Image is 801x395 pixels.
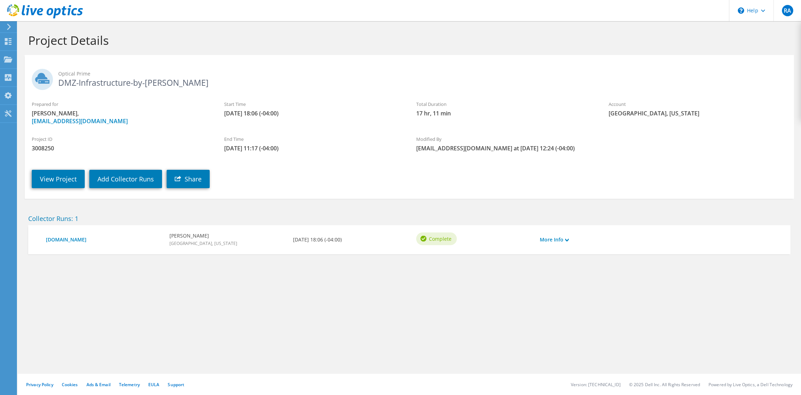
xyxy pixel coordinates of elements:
span: [EMAIL_ADDRESS][DOMAIN_NAME] at [DATE] 12:24 (-04:00) [416,144,594,152]
a: Privacy Policy [26,382,53,388]
li: Powered by Live Optics, a Dell Technology [709,382,793,388]
span: Complete [429,235,452,243]
a: More Info [540,236,569,244]
label: End Time [224,136,402,143]
a: Add Collector Runs [89,170,162,188]
a: EULA [148,382,159,388]
b: [DATE] 18:06 (-04:00) [293,236,342,244]
label: Total Duration [416,101,594,108]
h2: Collector Runs: 1 [28,215,790,222]
h1: Project Details [28,33,787,48]
span: [DATE] 11:17 (-04:00) [224,144,402,152]
label: Account [609,101,787,108]
a: Telemetry [119,382,140,388]
a: Ads & Email [86,382,110,388]
h2: DMZ-Infrastructure-by-[PERSON_NAME] [32,69,787,86]
label: Prepared for [32,101,210,108]
span: [GEOGRAPHIC_DATA], [US_STATE] [169,240,237,246]
span: [GEOGRAPHIC_DATA], [US_STATE] [609,109,787,117]
a: View Project [32,170,85,188]
b: [PERSON_NAME] [169,232,237,240]
label: Project ID [32,136,210,143]
svg: \n [738,7,744,14]
span: Optical Prime [58,70,787,78]
a: Support [168,382,184,388]
span: [PERSON_NAME], [32,109,210,125]
a: [EMAIL_ADDRESS][DOMAIN_NAME] [32,117,128,125]
span: 3008250 [32,144,210,152]
label: Start Time [224,101,402,108]
label: Modified By [416,136,594,143]
a: Cookies [62,382,78,388]
a: [DOMAIN_NAME] [46,236,162,244]
span: RA [782,5,793,16]
li: © 2025 Dell Inc. All Rights Reserved [629,382,700,388]
a: Share [167,170,210,188]
li: Version: [TECHNICAL_ID] [571,382,621,388]
span: 17 hr, 11 min [416,109,594,117]
span: [DATE] 18:06 (-04:00) [224,109,402,117]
